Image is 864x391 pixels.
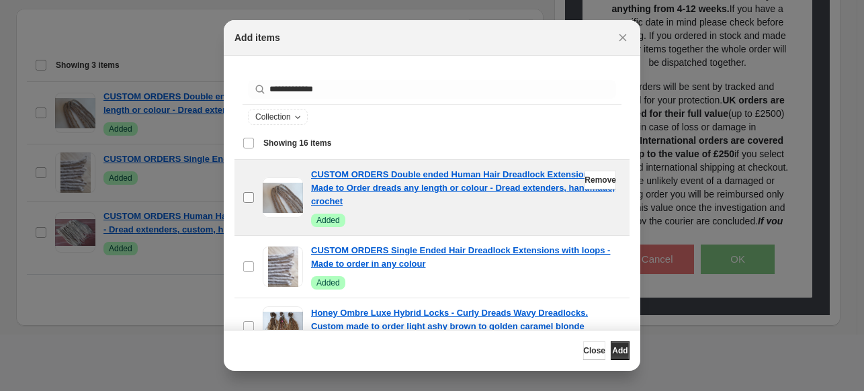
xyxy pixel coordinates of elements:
span: Added [316,277,340,288]
button: Collection [249,110,307,124]
a: CUSTOM ORDERS Double ended Human Hair Dreadlock Extensions - Made to Order dreads any length or c... [311,168,621,208]
span: Added [316,215,340,226]
button: Close [613,28,632,47]
span: Showing 16 items [263,138,331,148]
button: Add [611,341,630,360]
h2: Add items [234,31,280,44]
span: Close [583,345,605,356]
button: Remove [585,171,616,189]
span: Remove [585,175,616,185]
a: CUSTOM ORDERS Single Ended Hair Dreadlock Extensions with loops - Made to order in any colour [311,244,621,271]
button: Close [583,341,605,360]
a: Honey Ombre Luxe Hybrid Locks - Curly Dreads Wavy Dreadlocks. Custom made to order light ashy bro... [311,306,621,347]
span: Collection [255,112,291,122]
span: Add [612,345,628,356]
